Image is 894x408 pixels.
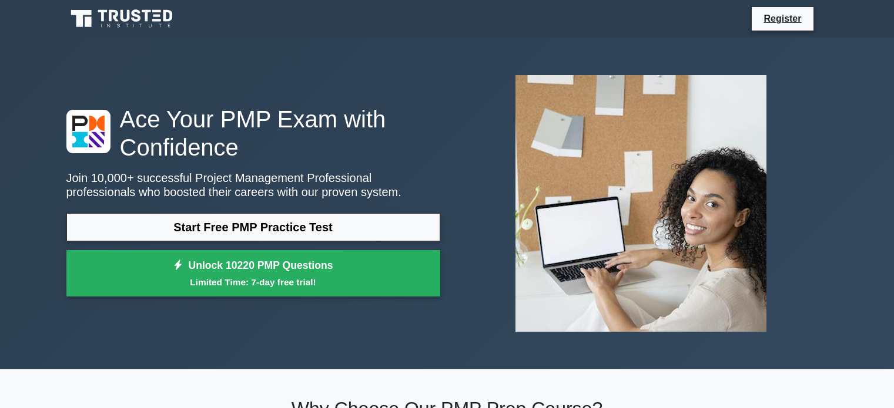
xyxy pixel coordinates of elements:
[81,275,426,289] small: Limited Time: 7-day free trial!
[756,11,808,26] a: Register
[66,105,440,161] h1: Ace Your PMP Exam with Confidence
[66,250,440,297] a: Unlock 10220 PMP QuestionsLimited Time: 7-day free trial!
[66,171,440,199] p: Join 10,000+ successful Project Management Professional professionals who boosted their careers w...
[66,213,440,241] a: Start Free PMP Practice Test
